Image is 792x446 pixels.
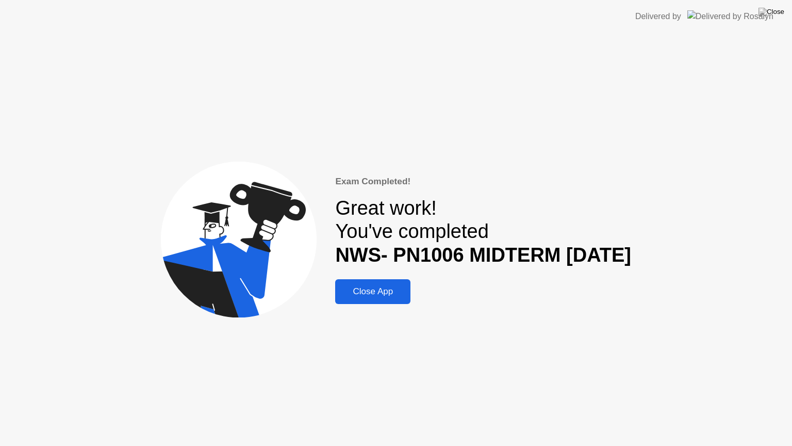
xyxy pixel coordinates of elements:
img: Close [758,8,784,16]
div: Great work! You've completed [335,197,631,267]
img: Delivered by Rosalyn [687,10,773,22]
b: NWS- PN1006 MIDTERM [DATE] [335,244,631,266]
div: Exam Completed! [335,175,631,188]
div: Delivered by [635,10,681,23]
button: Close App [335,279,410,304]
div: Close App [338,286,407,297]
